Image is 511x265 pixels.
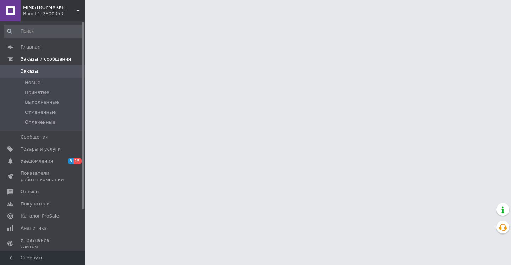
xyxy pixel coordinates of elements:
[21,68,38,74] span: Заказы
[21,225,47,231] span: Аналитика
[21,170,66,183] span: Показатели работы компании
[21,44,40,50] span: Главная
[21,158,53,164] span: Уведомления
[25,109,56,115] span: Отмененные
[21,237,66,250] span: Управление сайтом
[73,158,82,164] span: 15
[25,99,59,106] span: Выполненные
[21,146,61,152] span: Товары и услуги
[4,25,84,38] input: Поиск
[21,201,50,207] span: Покупатели
[23,11,85,17] div: Ваш ID: 2800353
[21,213,59,219] span: Каталог ProSale
[25,89,49,96] span: Принятые
[25,79,40,86] span: Новые
[23,4,76,11] span: MINISTROYMARKET
[21,188,39,195] span: Отзывы
[68,158,73,164] span: 3
[21,134,48,140] span: Сообщения
[21,56,71,62] span: Заказы и сообщения
[25,119,55,125] span: Оплаченные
